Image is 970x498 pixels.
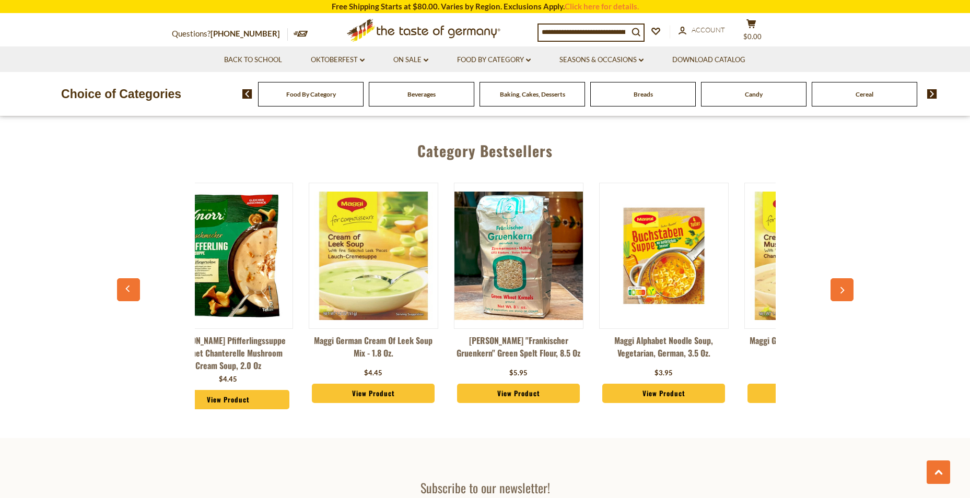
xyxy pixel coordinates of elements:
[599,334,729,365] a: Maggi Alphabet Noodle Soup, Vegetarian, German, 3.5 oz.
[509,368,528,378] div: $5.95
[745,90,763,98] a: Candy
[634,90,653,98] a: Breads
[286,90,336,98] a: Food By Category
[211,29,280,38] a: [PHONE_NUMBER]
[747,384,871,404] a: View Product
[454,192,583,320] img: Zimmermann-Muehle
[600,192,728,320] img: Maggi Alphabet Noodle Soup, Vegetarian, German, 3.5 oz.
[309,192,438,320] img: Maggi German Cream of Leek Soup Mix - 1.8 oz.
[500,90,565,98] a: Baking, Cakes, Desserts
[672,54,745,66] a: Download Catalog
[164,192,293,320] img: Knorr Pfifferlingssuppe Gourmet Chanterelle Mushroom Cream Soup, 2.0 oz
[167,390,290,410] a: View Product
[856,90,873,98] a: Cereal
[736,19,767,45] button: $0.00
[602,384,726,404] a: View Product
[655,368,673,378] div: $3.95
[224,54,282,66] a: Back to School
[457,384,580,404] a: View Product
[927,89,937,99] img: next arrow
[364,368,382,378] div: $4.45
[565,2,639,11] a: Click here for details.
[679,25,725,36] a: Account
[743,32,762,41] span: $0.00
[242,89,252,99] img: previous arrow
[309,334,438,365] a: Maggi German Cream of Leek Soup Mix - 1.8 oz.
[745,192,873,320] img: Maggi German Cream of Mushroom Soup Mix - 1.8 oz.
[407,90,436,98] a: Beverages
[393,54,428,66] a: On Sale
[311,54,365,66] a: Oktoberfest
[332,480,638,495] h3: Subscribe to our newsletter!
[172,27,288,41] p: Questions?
[692,26,725,34] span: Account
[312,384,435,404] a: View Product
[744,334,874,365] a: Maggi German Cream of Mushroom Soup Mix - 1.8 oz.
[559,54,644,66] a: Seasons & Occasions
[163,334,293,372] a: [PERSON_NAME] Pfifferlingssuppe Gourmet Chanterelle Mushroom Cream Soup, 2.0 oz
[122,127,848,170] div: Category Bestsellers
[454,334,583,365] a: [PERSON_NAME] "Frankischer Gruenkern" Green Spelt Flour, 8.5 oz
[457,54,531,66] a: Food By Category
[219,374,237,385] div: $4.45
